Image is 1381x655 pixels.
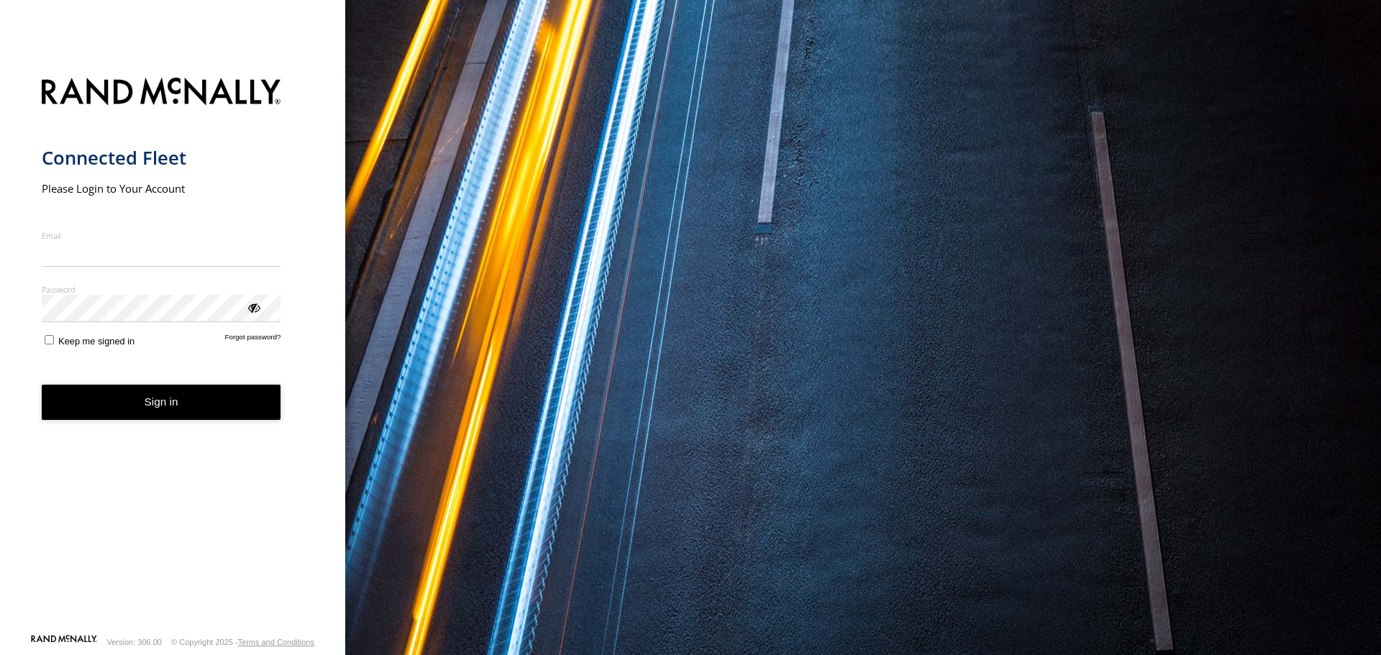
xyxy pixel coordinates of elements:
div: Version: 306.00 [107,638,162,646]
div: ViewPassword [246,300,260,314]
button: Sign in [42,385,281,420]
input: Keep me signed in [45,335,54,344]
h1: Connected Fleet [42,146,281,170]
div: © Copyright 2025 - [171,638,314,646]
a: Forgot password? [225,333,281,347]
label: Password [42,284,281,295]
a: Visit our Website [31,635,97,649]
label: Email [42,230,281,241]
span: Keep me signed in [58,336,135,347]
form: main [42,69,304,633]
a: Terms and Conditions [238,638,314,646]
h2: Please Login to Your Account [42,181,281,196]
img: Rand McNally [42,75,281,111]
